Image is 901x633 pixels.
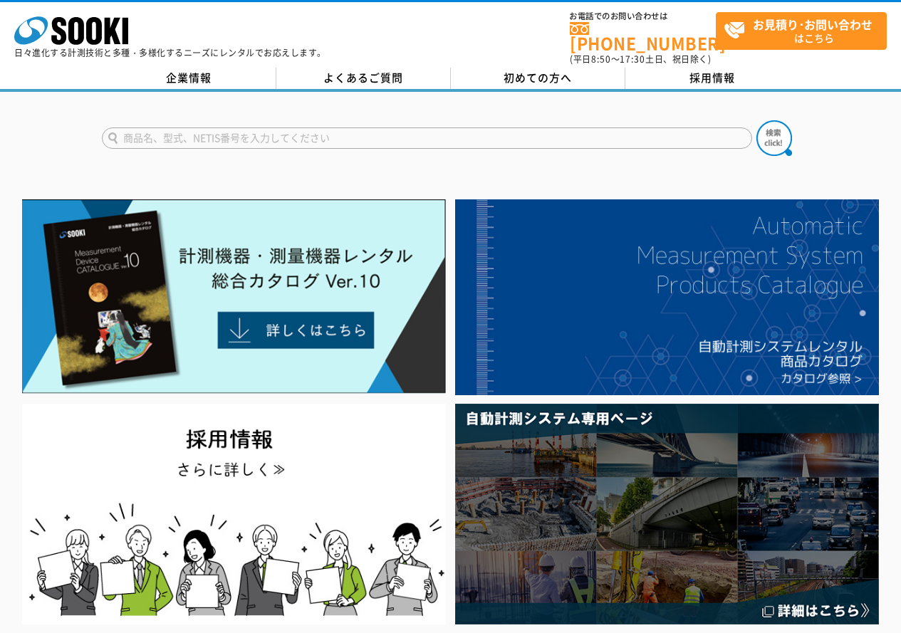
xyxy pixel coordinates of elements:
strong: お見積り･お問い合わせ [753,16,873,33]
img: 自動計測システムカタログ [455,199,879,395]
a: 初めての方へ [451,68,625,89]
a: 採用情報 [625,68,800,89]
a: 企業情報 [102,68,276,89]
p: 日々進化する計測技術と多種・多様化するニーズにレンタルでお応えします。 [14,48,326,57]
img: btn_search.png [756,120,792,156]
span: はこちら [724,13,886,48]
span: 17:30 [620,53,645,66]
img: SOOKI recruit [22,404,446,624]
a: お見積り･お問い合わせはこちら [716,12,887,50]
a: [PHONE_NUMBER] [570,22,716,51]
input: 商品名、型式、NETIS番号を入力してください [102,127,752,149]
a: よくあるご質問 [276,68,451,89]
img: Catalog Ver10 [22,199,446,394]
span: 初めての方へ [504,70,572,85]
span: お電話でのお問い合わせは [570,12,716,21]
img: 自動計測システム専用ページ [455,404,879,624]
span: 8:50 [591,53,611,66]
span: (平日 ～ 土日、祝日除く) [570,53,711,66]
